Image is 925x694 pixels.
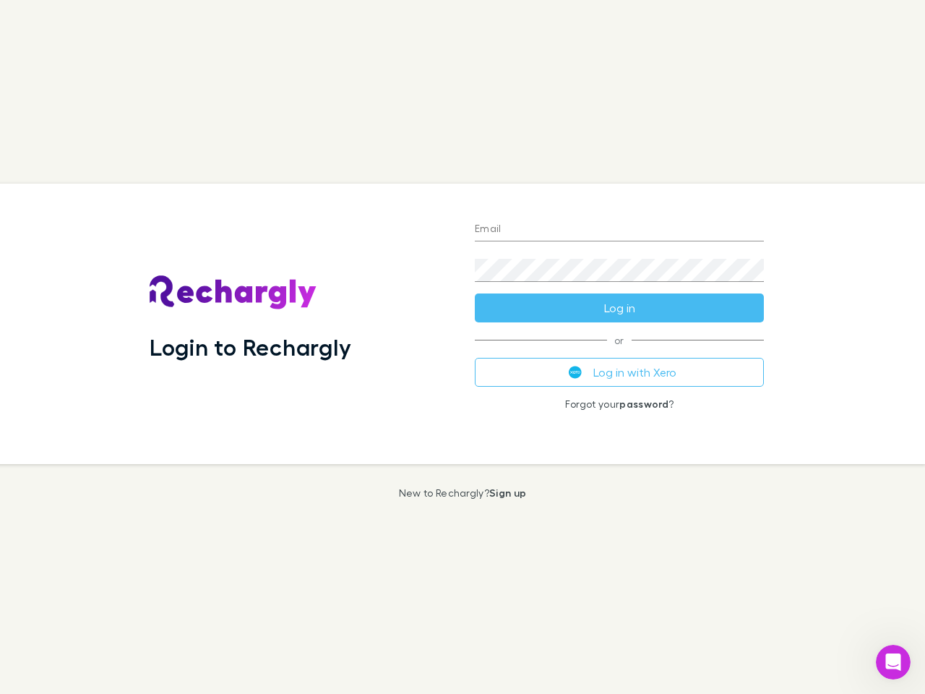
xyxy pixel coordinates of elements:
a: Sign up [489,487,526,499]
button: Log in with Xero [475,358,764,387]
h1: Login to Rechargly [150,333,351,361]
button: Log in [475,294,764,322]
p: Forgot your ? [475,398,764,410]
img: Rechargly's Logo [150,275,317,310]
iframe: Intercom live chat [876,645,911,680]
a: password [619,398,668,410]
img: Xero's logo [569,366,582,379]
p: New to Rechargly? [399,487,527,499]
